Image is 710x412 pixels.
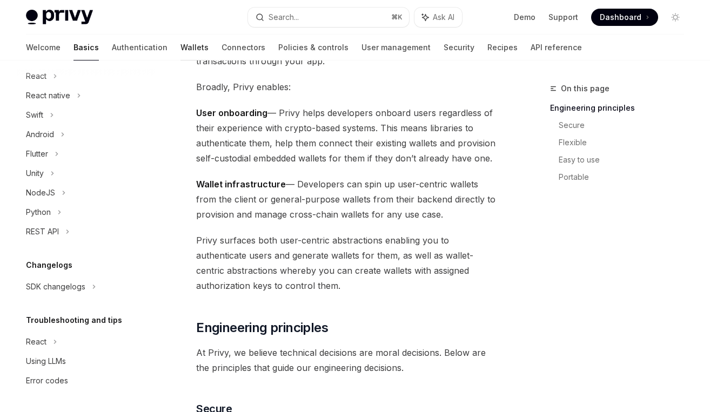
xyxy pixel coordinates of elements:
img: light logo [26,10,93,25]
span: Dashboard [600,12,641,23]
span: On this page [561,82,609,95]
div: Error codes [26,374,68,387]
span: ⌘ K [391,13,403,22]
a: Demo [514,12,535,23]
a: Portable [559,168,693,186]
button: Search...⌘K [248,8,408,27]
span: Engineering principles [196,319,328,336]
div: Search... [269,11,299,24]
a: Using LLMs [17,352,156,371]
div: React [26,335,46,348]
a: Security [444,35,474,60]
a: Connectors [222,35,265,60]
a: Secure [559,117,693,134]
strong: User onboarding [196,107,267,118]
h5: Troubleshooting and tips [26,314,122,327]
a: Recipes [487,35,518,60]
a: Error codes [17,371,156,390]
a: Policies & controls [278,35,349,60]
a: Support [548,12,578,23]
button: Ask AI [414,8,462,27]
div: NodeJS [26,186,55,199]
a: Dashboard [591,9,658,26]
div: React native [26,89,70,102]
span: At Privy, we believe technical decisions are moral decisions. Below are the principles that guide... [196,345,500,375]
a: Easy to use [559,151,693,168]
a: API reference [531,35,582,60]
div: Using LLMs [26,355,66,368]
span: — Developers can spin up user-centric wallets from the client or general-purpose wallets from the... [196,177,500,222]
a: Basics [73,35,99,60]
a: Welcome [26,35,61,60]
div: Android [26,128,54,141]
h5: Changelogs [26,259,72,272]
span: Ask AI [433,12,454,23]
strong: Wallet infrastructure [196,179,286,190]
div: SDK changelogs [26,280,85,293]
div: Python [26,206,51,219]
a: Wallets [180,35,209,60]
a: Flexible [559,134,693,151]
a: Engineering principles [550,99,693,117]
a: User management [361,35,431,60]
div: REST API [26,225,59,238]
div: Unity [26,167,44,180]
span: Broadly, Privy enables: [196,79,500,94]
div: Flutter [26,147,48,160]
a: Authentication [112,35,168,60]
span: — Privy helps developers onboard users regardless of their experience with crypto-based systems. ... [196,105,500,166]
span: Privy surfaces both user-centric abstractions enabling you to authenticate users and generate wal... [196,233,500,293]
button: Toggle dark mode [667,9,684,26]
div: Swift [26,109,43,121]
